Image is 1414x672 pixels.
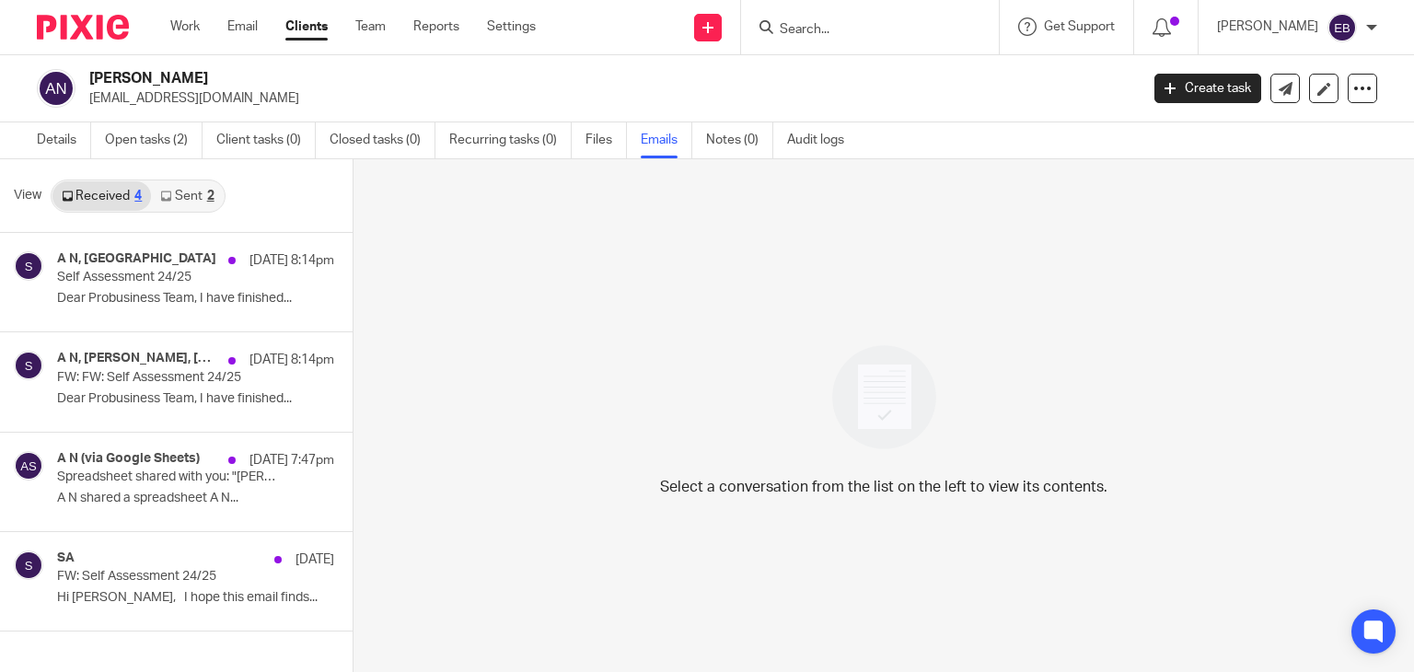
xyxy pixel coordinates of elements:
[14,451,43,481] img: svg%3E
[207,190,214,203] div: 2
[449,122,572,158] a: Recurring tasks (0)
[820,333,948,461] img: image
[14,351,43,380] img: svg%3E
[57,251,216,267] h4: A N, [GEOGRAPHIC_DATA]
[151,181,223,211] a: Sent2
[57,391,334,407] p: Dear Probusiness Team, I have finished...
[57,491,334,506] p: A N shared a spreadsheet A N...
[249,351,334,369] p: [DATE] 8:14pm
[330,122,435,158] a: Closed tasks (0)
[413,17,459,36] a: Reports
[778,22,944,39] input: Search
[487,17,536,36] a: Settings
[37,69,75,108] img: svg%3E
[787,122,858,158] a: Audit logs
[57,550,75,566] h4: SA
[585,122,627,158] a: Files
[227,17,258,36] a: Email
[57,351,219,366] h4: A N, [PERSON_NAME], [GEOGRAPHIC_DATA]
[57,370,279,386] p: FW: FW: Self Assessment 24/25
[641,122,692,158] a: Emails
[52,181,151,211] a: Received4
[57,270,279,285] p: Self Assessment 24/25
[57,569,279,585] p: FW: Self Assessment 24/25
[57,590,334,606] p: Hi [PERSON_NAME], I hope this email finds...
[1154,74,1261,103] a: Create task
[14,550,43,580] img: svg%3E
[14,251,43,281] img: svg%3E
[660,476,1107,498] p: Select a conversation from the list on the left to view its contents.
[57,451,200,467] h4: A N (via Google Sheets)
[57,291,334,307] p: Dear Probusiness Team, I have finished...
[89,69,920,88] h2: [PERSON_NAME]
[249,451,334,469] p: [DATE] 7:47pm
[170,17,200,36] a: Work
[57,469,279,485] p: Spreadsheet shared with you: "[PERSON_NAME] ACCOUNTS [DATE]-[DATE] UK"
[249,251,334,270] p: [DATE] 8:14pm
[285,17,328,36] a: Clients
[1044,20,1115,33] span: Get Support
[355,17,386,36] a: Team
[37,15,129,40] img: Pixie
[134,190,142,203] div: 4
[1217,17,1318,36] p: [PERSON_NAME]
[296,550,334,569] p: [DATE]
[1327,13,1357,42] img: svg%3E
[37,122,91,158] a: Details
[706,122,773,158] a: Notes (0)
[14,186,41,205] span: View
[216,122,316,158] a: Client tasks (0)
[105,122,203,158] a: Open tasks (2)
[89,89,1127,108] p: [EMAIL_ADDRESS][DOMAIN_NAME]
